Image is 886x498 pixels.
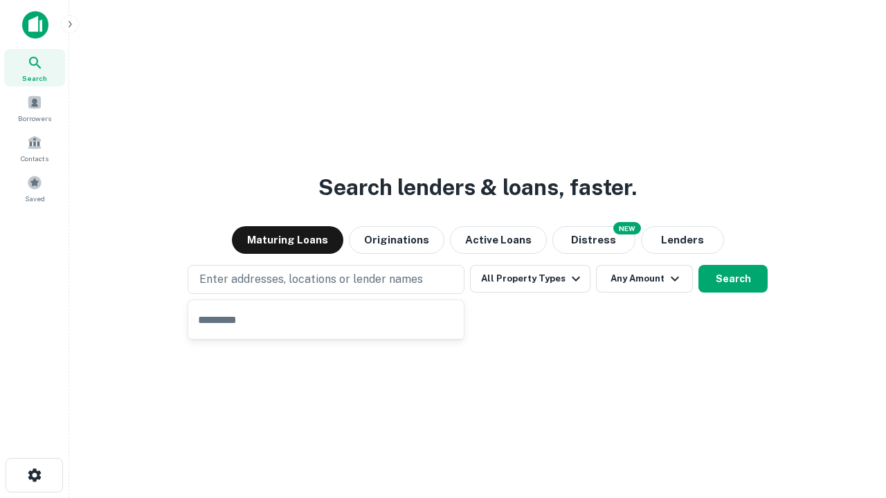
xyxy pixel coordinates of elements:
div: NEW [613,222,641,234]
span: Search [22,73,47,84]
a: Borrowers [4,89,65,127]
p: Enter addresses, locations or lender names [199,271,423,288]
a: Saved [4,169,65,207]
button: Lenders [641,226,724,254]
span: Borrowers [18,113,51,124]
a: Contacts [4,129,65,167]
button: Originations [349,226,444,254]
button: Search distressed loans with lien and other non-mortgage details. [552,226,635,254]
span: Saved [25,193,45,204]
button: All Property Types [470,265,590,293]
button: Active Loans [450,226,547,254]
button: Any Amount [596,265,693,293]
button: Search [698,265,768,293]
span: Contacts [21,153,48,164]
a: Search [4,49,65,86]
h3: Search lenders & loans, faster. [318,171,637,204]
iframe: Chat Widget [817,387,886,454]
img: capitalize-icon.png [22,11,48,39]
button: Maturing Loans [232,226,343,254]
button: Enter addresses, locations or lender names [188,265,464,294]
